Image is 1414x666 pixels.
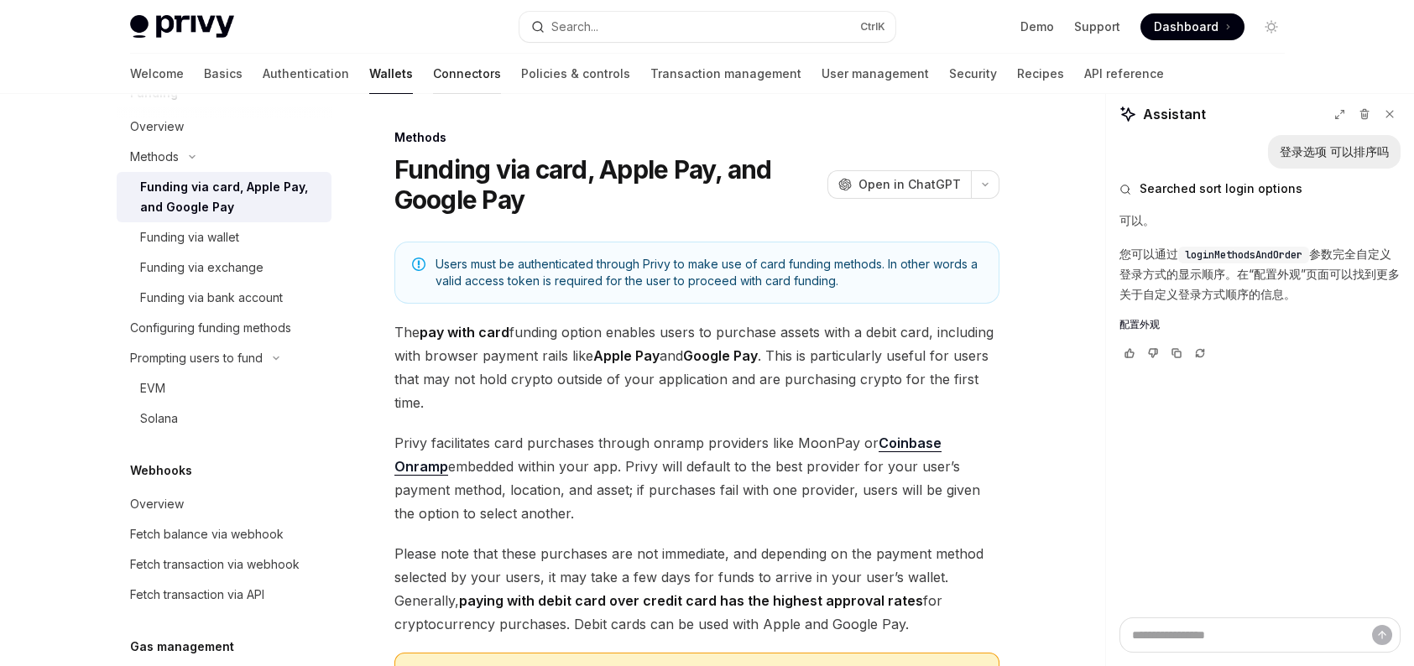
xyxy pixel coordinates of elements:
a: Security [949,54,997,94]
a: Fetch transaction via webhook [117,549,331,580]
div: Funding via exchange [140,258,263,278]
span: 配置外观 [1119,318,1160,331]
a: Overview [117,489,331,519]
span: Please note that these purchases are not immediate, and depending on the payment method selected ... [394,542,999,636]
div: Search... [551,17,598,37]
span: Privy facilitates card purchases through onramp providers like MoonPay or embedded within your ap... [394,431,999,525]
button: Search...CtrlK [519,12,895,42]
a: API reference [1084,54,1164,94]
a: 配置外观 [1119,318,1401,331]
a: Demo [1020,18,1054,35]
button: Send message [1372,625,1392,645]
span: Dashboard [1154,18,1218,35]
div: Overview [130,117,184,137]
svg: Note [412,258,425,271]
a: Wallets [369,54,413,94]
div: Prompting users to fund [130,348,263,368]
div: Funding via wallet [140,227,239,247]
div: Funding via bank account [140,288,283,308]
div: Methods [130,147,179,167]
a: Funding via wallet [117,222,331,252]
div: Solana [140,408,178,429]
a: Funding via exchange [117,252,331,283]
p: 您可以通过 参数完全自定义登录方式的显示顺序。在“配置外观”页面可以找到更多关于自定义登录方式顺序的信息。 [1119,244,1401,304]
a: Support [1074,18,1120,35]
a: Fetch transaction via API [117,580,331,610]
span: Searched sort login options [1140,180,1302,197]
strong: Apple Pay [593,347,660,364]
div: Fetch transaction via webhook [130,554,300,575]
span: The funding option enables users to purchase assets with a debit card, including with browser pay... [394,320,999,414]
a: Solana [117,403,331,434]
a: Funding via bank account [117,283,331,313]
div: Fetch balance via webhook [130,524,284,544]
strong: paying with debit card over credit card has the highest approval rates [459,592,923,609]
a: EVM [117,373,331,403]
p: 可以。 [1119,211,1401,231]
button: Toggle dark mode [1258,13,1285,40]
strong: Google Pay [683,347,758,364]
div: 登录选项 可以排序吗 [1280,143,1389,160]
a: Dashboard [1140,13,1244,40]
div: Fetch transaction via API [130,585,264,605]
h5: Webhooks [130,460,192,481]
a: Configuring funding methods [117,313,331,343]
a: Authentication [263,54,349,94]
div: Funding via card, Apple Pay, and Google Pay [140,177,321,217]
h5: Gas management [130,637,234,657]
img: light logo [130,15,234,39]
a: Fetch balance via webhook [117,519,331,549]
button: Open in ChatGPT [827,170,971,199]
span: Users must be authenticated through Privy to make use of card funding methods. In other words a v... [436,256,982,289]
a: Overview [117,112,331,142]
span: Open in ChatGPT [858,176,961,193]
a: Welcome [130,54,184,94]
a: Basics [204,54,243,94]
h1: Funding via card, Apple Pay, and Google Pay [394,154,821,215]
a: Transaction management [650,54,801,94]
div: Methods [394,129,999,146]
span: Assistant [1143,104,1206,124]
button: Searched sort login options [1119,180,1401,197]
a: Policies & controls [521,54,630,94]
span: Ctrl K [860,20,885,34]
div: EVM [140,378,165,398]
a: Funding via card, Apple Pay, and Google Pay [117,172,331,222]
a: Recipes [1017,54,1064,94]
span: loginMethodsAndOrder [1185,248,1302,262]
a: User management [822,54,929,94]
a: Connectors [433,54,501,94]
div: Overview [130,494,184,514]
strong: pay with card [420,324,509,341]
div: Configuring funding methods [130,318,291,338]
